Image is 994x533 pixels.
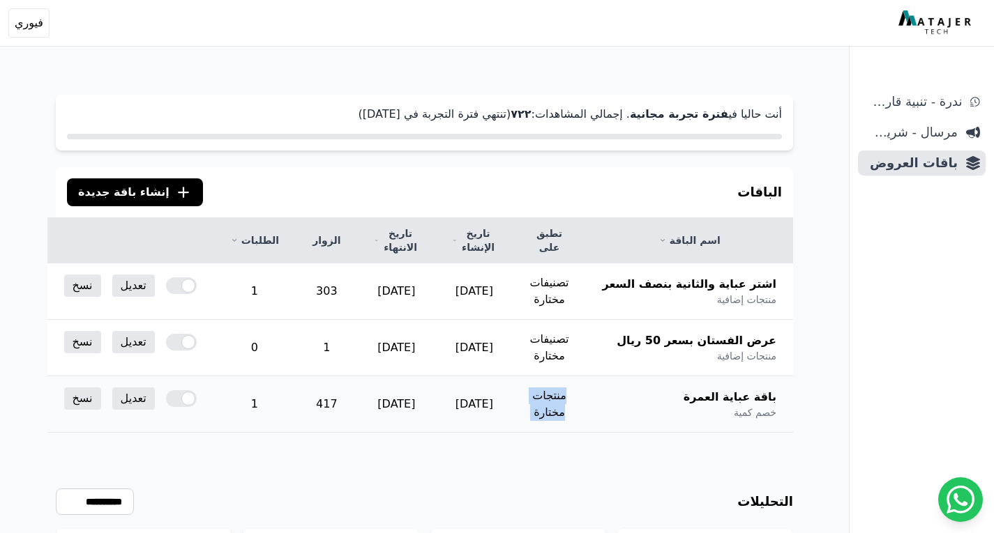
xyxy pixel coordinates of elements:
[617,332,776,349] span: عرض الفستان بسعر 50 ريال
[64,331,101,353] a: نسخ
[513,320,585,376] td: تصنيفات مختارة
[296,218,357,263] th: الزوار
[737,492,793,511] h3: التحليلات
[67,106,782,123] p: أنت حاليا في . إجمالي المشاهدات: (تنتهي فترة التجربة في [DATE])
[717,293,776,307] span: منتجات إضافية
[435,320,513,376] td: [DATE]
[435,263,513,320] td: [DATE]
[296,263,357,320] td: 303
[78,184,170,201] span: إنشاء باقة جديدة
[435,376,513,433] td: [DATE]
[513,218,585,263] th: تطبق على
[898,10,974,36] img: MatajerTech Logo
[717,349,776,363] span: منتجات إضافية
[64,387,101,410] a: نسخ
[452,226,496,254] a: تاريخ الإنشاء
[357,376,435,433] td: [DATE]
[737,183,782,202] h3: الباقات
[864,92,962,111] span: ندرة - تنبية قارب علي النفاذ
[67,178,203,206] button: إنشاء باقة جديدة
[511,107,531,121] strong: ٧٢٢
[357,320,435,376] td: [DATE]
[112,387,155,410] a: تعديل
[112,275,155,297] a: تعديل
[374,226,419,254] a: تاريخ الانتهاء
[112,331,155,353] a: تعديل
[734,405,776,419] span: خصم كمية
[64,275,101,297] a: نسخ
[357,263,435,320] td: [DATE]
[15,15,43,31] span: فيوري
[296,320,357,376] td: 1
[513,376,585,433] td: منتجات مختارة
[684,389,776,405] span: باقة عباية العمرة
[603,233,777,247] a: اسم الباقة
[230,233,279,247] a: الطلبات
[603,276,777,293] span: اشتر عباية والثانية بنصف السعر
[513,263,585,320] td: تصنيفات مختارة
[8,8,50,38] button: فيوري
[213,263,296,320] td: 1
[213,376,296,433] td: 1
[213,320,296,376] td: 0
[864,153,958,173] span: باقات العروض
[296,376,357,433] td: 417
[864,123,958,142] span: مرسال - شريط دعاية
[630,107,728,121] strong: فترة تجربة مجانية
